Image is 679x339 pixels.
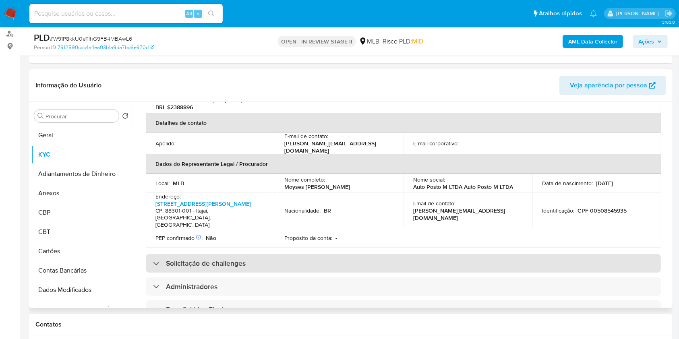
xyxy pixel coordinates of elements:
p: - [462,140,464,147]
p: OPEN - IN REVIEW STAGE II [278,36,356,47]
th: Detalhes de contato [146,113,661,132]
a: Notificações [590,10,597,17]
button: Contas Bancárias [31,261,132,280]
button: CBP [31,203,132,222]
p: [PERSON_NAME][EMAIL_ADDRESS][DOMAIN_NAME] [413,207,520,221]
p: Email de contato : [413,200,455,207]
p: Rendimentos mensais (Companhia) : [155,96,244,103]
p: Não [206,234,216,242]
p: Identificação : [542,207,574,214]
p: E-mail corporativo : [413,140,459,147]
button: Anexos [31,184,132,203]
button: Dados Modificados [31,280,132,300]
h4: CP: 88301-001 - Itajaí, [GEOGRAPHIC_DATA], [GEOGRAPHIC_DATA] [155,207,262,229]
p: Auto Posto M LTDA Auto Posto M LTDA [413,183,513,190]
div: Solicitação de challenges [146,254,661,273]
p: Nome social : [413,176,445,183]
div: Beneficiários Finais [146,300,661,319]
p: BR [324,207,331,214]
button: Procurar [37,113,44,119]
a: Sair [665,9,673,18]
p: Endereço : [155,193,181,200]
p: PEP confirmado : [155,234,203,242]
p: Propósito da conta : [284,234,332,242]
button: Retornar ao pedido padrão [122,113,128,122]
span: # W91P8kkU0eTlhG9FB4MBAwL6 [50,35,132,43]
span: MID [412,37,423,46]
p: - [179,140,180,147]
p: MLB [173,180,184,187]
p: ana.conceicao@mercadolivre.com [616,10,662,17]
h1: Informação do Usuário [35,81,101,89]
h1: Contatos [35,320,666,329]
a: [STREET_ADDRESS][PERSON_NAME] [155,200,251,208]
div: Administradores [146,277,661,296]
div: MLB [359,37,379,46]
p: Moyses [PERSON_NAME] [284,183,350,190]
h3: Administradores [166,282,217,291]
span: Alt [186,10,193,17]
input: Pesquise usuários ou casos... [29,8,223,19]
span: Atalhos rápidos [539,9,582,18]
span: Ações [638,35,654,48]
p: CPF 00508545935 [578,207,627,214]
p: [PERSON_NAME][EMAIL_ADDRESS][DOMAIN_NAME] [284,140,391,154]
button: CBT [31,222,132,242]
p: Nacionalidade : [284,207,321,214]
h3: Solicitação de challenges [166,259,246,268]
p: Local : [155,180,170,187]
h3: Beneficiários Finais [166,305,227,314]
p: - [335,234,337,242]
span: Risco PLD: [383,37,423,46]
th: Dados do Representante Legal / Procurador [146,154,661,174]
input: Procurar [46,113,116,120]
a: 7912590cbc4a4ea03b1a9da7bd6e970d [58,44,154,51]
b: Person ID [34,44,56,51]
button: Ações [633,35,668,48]
button: KYC [31,145,132,164]
b: PLD [34,31,50,44]
span: Veja aparência por pessoa [570,76,647,95]
b: AML Data Collector [568,35,617,48]
button: Adiantamentos de Dinheiro [31,164,132,184]
button: Detalhe da geolocalização [31,300,132,319]
button: Cartões [31,242,132,261]
p: Data de nascimento : [542,180,593,187]
p: BRL $2388896 [155,103,193,111]
p: [DATE] [596,180,613,187]
p: E-mail de contato : [284,132,328,140]
button: search-icon [203,8,219,19]
span: 3.163.0 [662,19,675,25]
button: Veja aparência por pessoa [559,76,666,95]
button: AML Data Collector [563,35,623,48]
p: Apelido : [155,140,176,147]
p: Nome completo : [284,176,325,183]
span: s [197,10,199,17]
button: Geral [31,126,132,145]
